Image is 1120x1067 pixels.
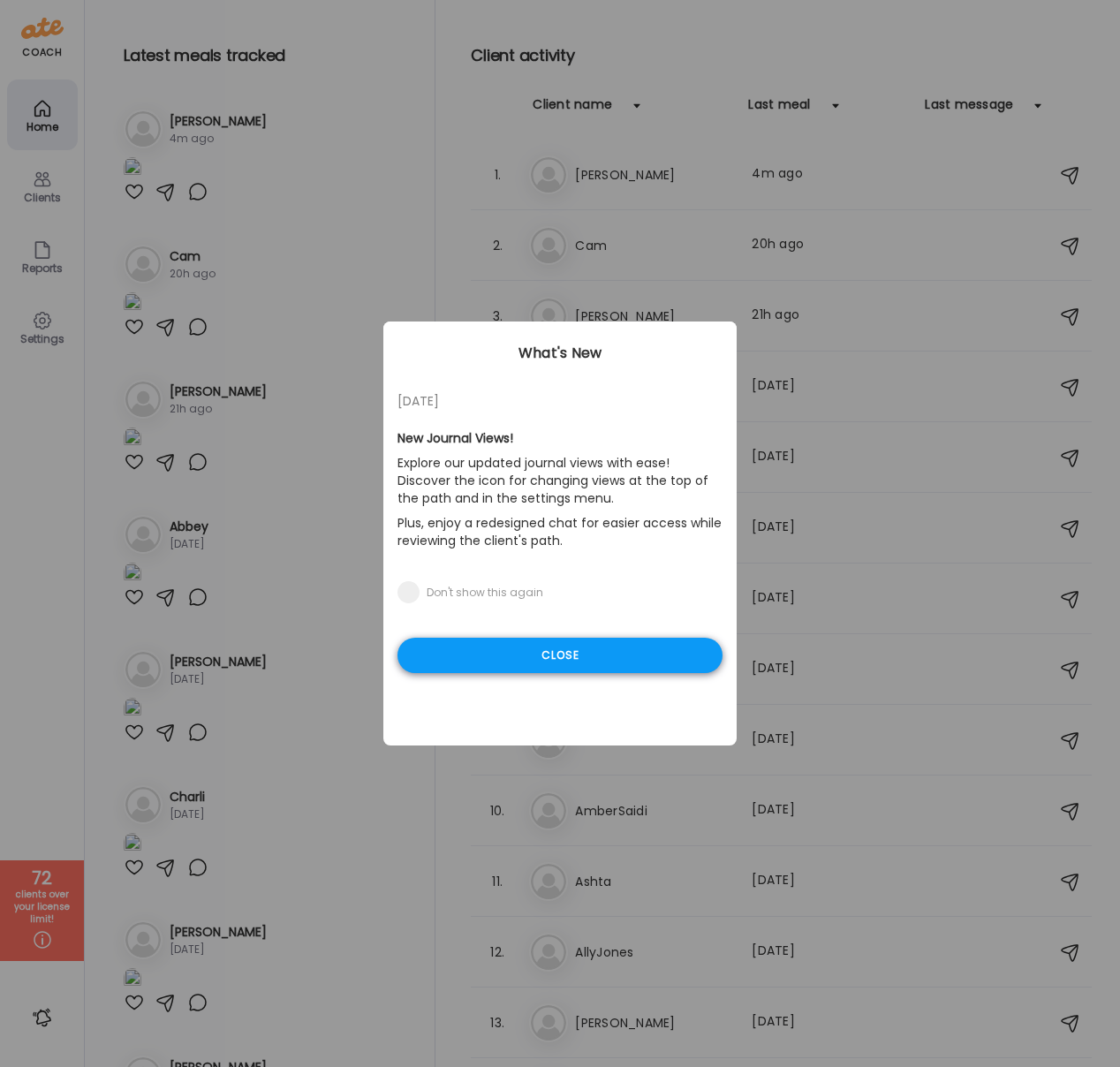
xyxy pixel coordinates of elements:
[397,638,723,673] div: Close
[397,450,723,511] p: Explore our updated journal views with ease! Discover the icon for changing views at the top of t...
[397,511,723,553] p: Plus, enjoy a redesigned chat for easier access while reviewing the client's path.
[427,586,543,600] div: Don't show this again
[397,390,723,412] div: [DATE]
[383,343,737,364] div: What's New
[397,429,513,447] b: New Journal Views!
